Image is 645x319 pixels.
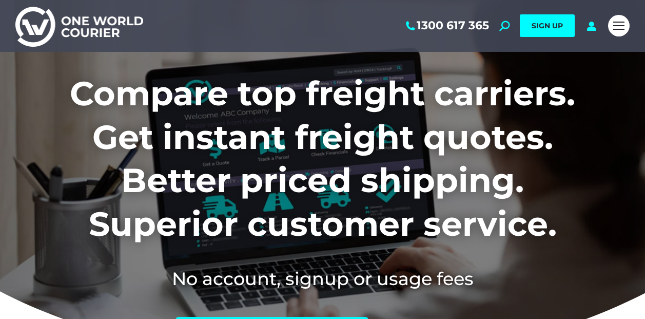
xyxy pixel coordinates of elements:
img: One World Courier [15,5,143,47]
a: 1300 617 365 [404,19,489,32]
h2: No account, signup or usage fees [15,266,630,291]
a: Mobile menu icon [608,15,630,36]
a: SIGN UP [520,14,575,37]
h1: Compare top freight carriers. Get instant freight quotes. Better priced shipping. Superior custom... [15,72,630,246]
span: SIGN UP [532,21,563,30]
